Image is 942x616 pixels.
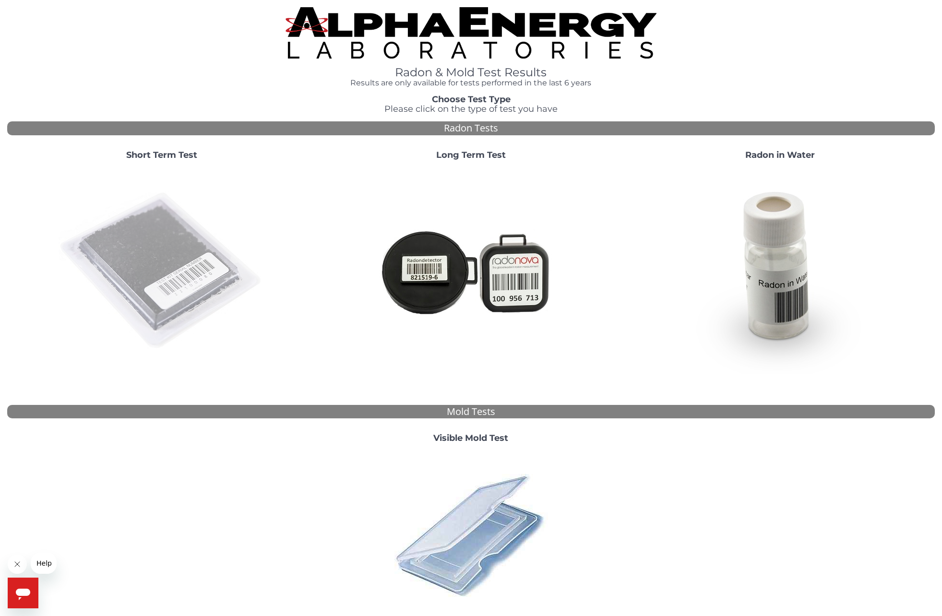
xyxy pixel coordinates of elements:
[286,66,656,79] h1: Radon & Mold Test Results
[433,433,508,443] strong: Visible Mold Test
[745,150,815,160] strong: Radon in Water
[436,150,506,160] strong: Long Term Test
[432,94,511,105] strong: Choose Test Type
[8,578,38,608] iframe: Button to launch messaging window
[384,104,558,114] span: Please click on the type of test you have
[31,553,57,574] iframe: Message from company
[286,79,656,87] h4: Results are only available for tests performed in the last 6 years
[286,7,656,59] img: TightCrop.jpg
[8,555,27,574] iframe: Close message
[368,168,574,374] img: Radtrak2vsRadtrak3.jpg
[7,121,935,135] div: Radon Tests
[7,405,935,419] div: Mold Tests
[59,168,265,374] img: ShortTerm.jpg
[126,150,197,160] strong: Short Term Test
[677,168,883,374] img: RadoninWater.jpg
